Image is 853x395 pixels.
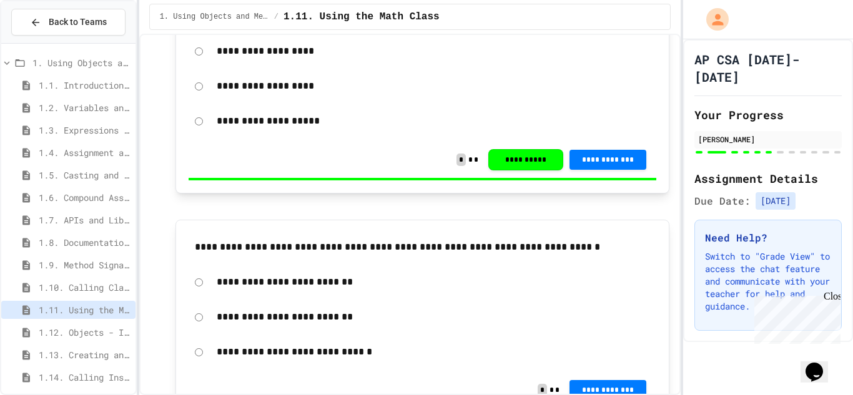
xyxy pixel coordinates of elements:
span: 1.7. APIs and Libraries [39,213,131,227]
div: My Account [693,5,732,34]
span: [DATE] [756,192,796,210]
div: [PERSON_NAME] [698,134,838,145]
span: 1.9. Method Signatures [39,258,131,271]
span: 1.5. Casting and Ranges of Values [39,168,131,182]
iframe: chat widget [749,291,841,344]
span: 1.4. Assignment and Input [39,146,131,159]
span: 1. Using Objects and Methods [160,12,269,22]
span: 1.3. Expressions and Output [New] [39,124,131,137]
span: 1.13. Creating and Initializing Objects: Constructors [39,348,131,361]
p: Switch to "Grade View" to access the chat feature and communicate with your teacher for help and ... [705,250,831,313]
span: 1.6. Compound Assignment Operators [39,191,131,204]
div: Chat with us now!Close [5,5,86,79]
span: 1.11. Using the Math Class [284,9,440,24]
span: 1.11. Using the Math Class [39,303,131,316]
span: Back to Teams [49,16,107,29]
h2: Your Progress [694,106,842,124]
span: 1.10. Calling Class Methods [39,281,131,294]
span: 1.1. Introduction to Algorithms, Programming, and Compilers [39,79,131,92]
span: 1.14. Calling Instance Methods [39,371,131,384]
span: 1.8. Documentation with Comments and Preconditions [39,236,131,249]
span: / [274,12,279,22]
span: 1.2. Variables and Data Types [39,101,131,114]
h2: Assignment Details [694,170,842,187]
h1: AP CSA [DATE]-[DATE] [694,51,842,85]
span: Due Date: [694,193,751,208]
span: 1.12. Objects - Instances of Classes [39,326,131,339]
iframe: chat widget [801,345,841,383]
span: 1. Using Objects and Methods [32,56,131,69]
h3: Need Help? [705,230,831,245]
